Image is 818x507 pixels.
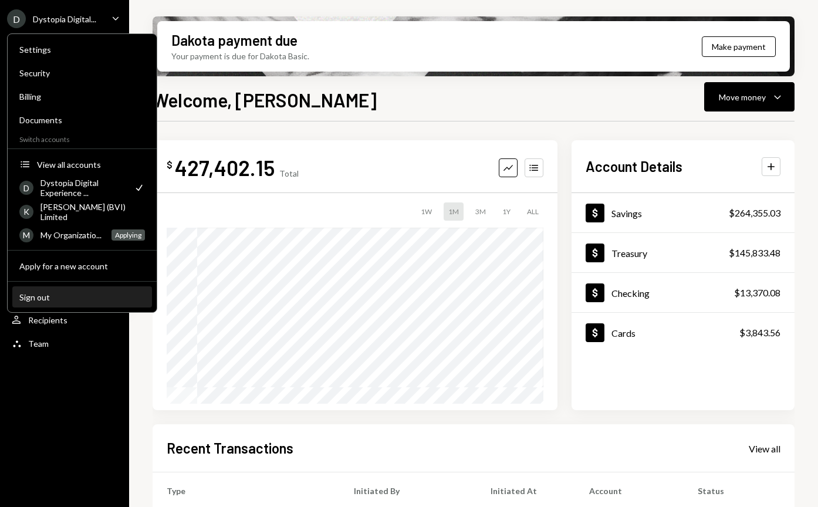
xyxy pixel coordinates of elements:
[12,39,152,60] a: Settings
[153,88,377,111] h1: Welcome, [PERSON_NAME]
[19,68,145,78] div: Security
[37,160,145,170] div: View all accounts
[572,313,795,352] a: Cards$3,843.56
[471,202,491,221] div: 3M
[12,256,152,277] button: Apply for a new account
[12,62,152,83] a: Security
[8,133,157,144] div: Switch accounts
[7,309,122,330] a: Recipients
[12,109,152,130] a: Documents
[739,326,780,340] div: $3,843.56
[19,181,33,195] div: D
[40,230,104,240] div: My Organizatio...
[19,292,145,302] div: Sign out
[702,36,776,57] button: Make payment
[729,246,780,260] div: $145,833.48
[40,178,126,198] div: Dystopia Digital Experience ...
[611,288,650,299] div: Checking
[12,201,152,222] a: K[PERSON_NAME] (BVI) Limited
[572,273,795,312] a: Checking$13,370.08
[572,193,795,232] a: Savings$264,355.03
[729,206,780,220] div: $264,355.03
[611,327,636,339] div: Cards
[171,50,309,62] div: Your payment is due for Dakota Basic.
[19,45,145,55] div: Settings
[749,443,780,455] div: View all
[572,233,795,272] a: Treasury$145,833.48
[175,154,275,181] div: 427,402.15
[498,202,515,221] div: 1Y
[33,14,96,24] div: Dystopia Digital...
[111,229,145,241] div: Applying
[19,228,33,242] div: M
[40,202,145,222] div: [PERSON_NAME] (BVI) Limited
[19,261,145,271] div: Apply for a new account
[522,202,543,221] div: ALL
[28,339,49,349] div: Team
[444,202,464,221] div: 1M
[19,115,145,125] div: Documents
[171,31,298,50] div: Dakota payment due
[167,438,293,458] h2: Recent Transactions
[279,168,299,178] div: Total
[167,159,173,171] div: $
[12,224,152,245] a: MMy Organizatio...Applying
[586,157,682,176] h2: Account Details
[19,92,145,102] div: Billing
[7,9,26,28] div: D
[19,205,33,219] div: K
[7,333,122,354] a: Team
[611,208,642,219] div: Savings
[704,82,795,111] button: Move money
[749,442,780,455] a: View all
[416,202,437,221] div: 1W
[12,154,152,175] button: View all accounts
[611,248,647,259] div: Treasury
[12,287,152,308] button: Sign out
[719,91,766,103] div: Move money
[12,86,152,107] a: Billing
[734,286,780,300] div: $13,370.08
[28,315,67,325] div: Recipients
